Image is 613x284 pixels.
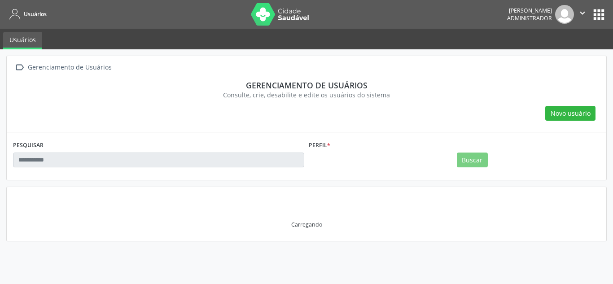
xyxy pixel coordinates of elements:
[13,61,113,74] a:  Gerenciamento de Usuários
[3,32,42,49] a: Usuários
[309,139,330,153] label: Perfil
[291,221,322,228] div: Carregando
[578,8,587,18] i: 
[6,7,47,22] a: Usuários
[19,80,594,90] div: Gerenciamento de usuários
[545,106,595,121] button: Novo usuário
[507,14,552,22] span: Administrador
[13,61,26,74] i: 
[591,7,607,22] button: apps
[457,153,488,168] button: Buscar
[555,5,574,24] img: img
[13,139,44,153] label: PESQUISAR
[19,90,594,100] div: Consulte, crie, desabilite e edite os usuários do sistema
[507,7,552,14] div: [PERSON_NAME]
[24,10,47,18] span: Usuários
[574,5,591,24] button: 
[26,61,113,74] div: Gerenciamento de Usuários
[551,109,591,118] span: Novo usuário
